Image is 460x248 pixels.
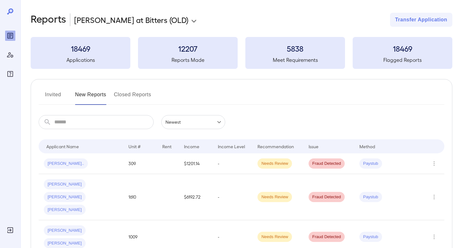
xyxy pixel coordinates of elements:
span: Paystub [359,161,382,167]
span: Fraud Detected [309,161,345,167]
span: Paystub [359,234,382,240]
div: Newest [161,115,225,129]
div: Applicant Name [46,142,79,150]
button: Transfer Application [390,13,452,27]
div: Income [184,142,199,150]
div: Log Out [5,225,15,235]
h2: Reports [31,13,66,27]
button: Row Actions [429,232,439,242]
div: Reports [5,31,15,41]
h3: 18469 [353,43,452,54]
span: Fraud Detected [309,234,345,240]
td: - [213,153,252,174]
td: - [213,174,252,220]
span: [PERSON_NAME].. [44,161,88,167]
div: Rent [162,142,172,150]
div: Method [359,142,375,150]
button: Row Actions [429,158,439,169]
span: [PERSON_NAME] [44,240,86,246]
div: Unit # [128,142,141,150]
span: [PERSON_NAME] [44,181,86,187]
button: Row Actions [429,192,439,202]
button: Closed Reports [114,90,151,105]
summary: 18469Applications12207Reports Made5838Meet Requirements18469Flagged Reports [31,37,452,69]
button: New Reports [75,90,106,105]
div: Manage Users [5,50,15,60]
div: Recommendation [257,142,294,150]
div: Issue [309,142,319,150]
td: 1610 [123,174,157,220]
td: $6192.72 [179,174,213,220]
span: Needs Review [257,194,292,200]
h5: Applications [31,56,130,64]
span: [PERSON_NAME] [44,207,86,213]
h5: Reports Made [138,56,238,64]
span: [PERSON_NAME] [44,228,86,234]
h3: 12207 [138,43,238,54]
td: 309 [123,153,157,174]
div: Income Level [218,142,245,150]
span: [PERSON_NAME] [44,194,86,200]
span: Paystub [359,194,382,200]
button: Invited [39,90,67,105]
span: Fraud Detected [309,194,345,200]
span: Needs Review [257,234,292,240]
div: FAQ [5,69,15,79]
p: [PERSON_NAME] at Bitters (OLD) [74,15,188,25]
h5: Meet Requirements [245,56,345,64]
h5: Flagged Reports [353,56,452,64]
h3: 5838 [245,43,345,54]
span: Needs Review [257,161,292,167]
h3: 18469 [31,43,130,54]
td: $1201.14 [179,153,213,174]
